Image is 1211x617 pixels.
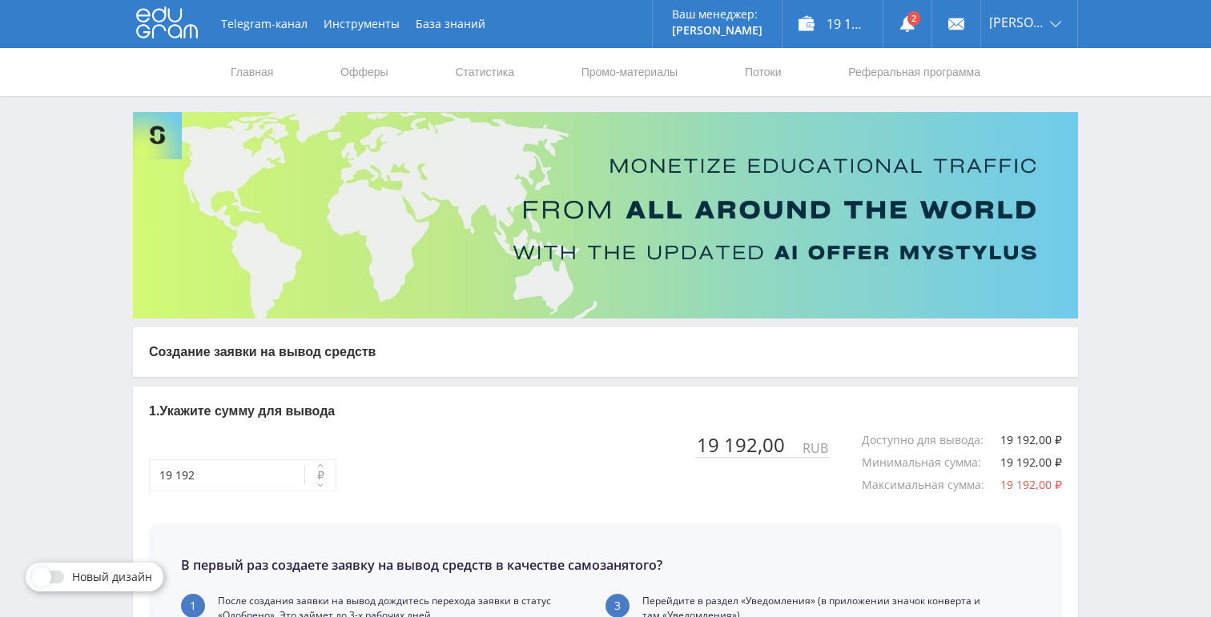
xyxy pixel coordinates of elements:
[149,403,1062,420] p: 1. Укажите сумму для вывода
[847,48,982,96] a: Реферальная программа
[695,434,801,456] div: 19 192,00
[133,112,1078,319] img: Banner
[181,555,662,575] p: В первый раз создаете заявку на вывод средств в качестве самозанятого?
[862,479,1000,491] div: Максимальная сумма :
[580,48,679,96] a: Промо-материалы
[1000,456,1062,469] div: 19 192,00 ₽
[339,48,390,96] a: Офферы
[862,456,997,469] div: Минимальная сумма :
[672,24,762,37] p: [PERSON_NAME]
[1000,477,1062,492] span: 19 192,00 ₽
[229,48,275,96] a: Главная
[72,571,152,583] span: Новый дизайн
[743,48,783,96] a: Потоки
[672,8,762,21] p: Ваш менеджер:
[304,459,336,491] button: ₽
[1000,434,1062,447] div: 19 192,00 ₽
[862,434,1000,447] div: Доступно для вывода :
[149,343,1062,361] p: Создание заявки на вывод средств
[989,16,1045,29] span: [PERSON_NAME]
[801,441,830,455] div: RUB
[453,48,516,96] a: Статистика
